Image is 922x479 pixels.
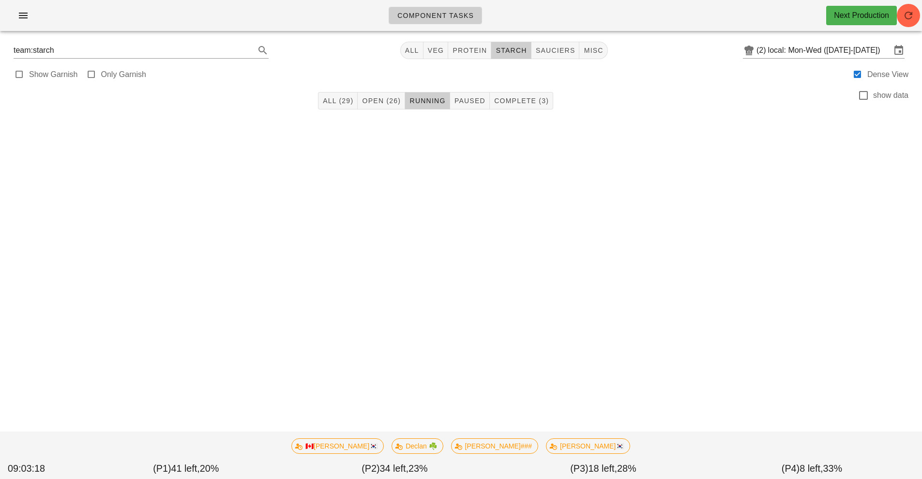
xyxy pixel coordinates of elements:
button: Open (26) [358,92,405,109]
label: Only Garnish [101,70,146,79]
button: starch [491,42,531,59]
span: Paused [454,97,485,105]
button: protein [448,42,491,59]
label: Dense View [867,70,908,79]
span: Running [409,97,445,105]
span: Complete (3) [494,97,549,105]
button: misc [579,42,607,59]
span: Component Tasks [397,12,474,19]
a: Component Tasks [389,7,482,24]
div: (2) [756,46,768,55]
span: All (29) [322,97,353,105]
span: Open (26) [362,97,401,105]
button: Running [405,92,450,109]
label: show data [873,91,908,100]
button: All [400,42,423,59]
span: All [405,46,419,54]
span: misc [583,46,603,54]
label: Show Garnish [29,70,78,79]
button: sauciers [531,42,580,59]
span: veg [427,46,444,54]
button: Paused [450,92,490,109]
span: starch [495,46,527,54]
button: All (29) [318,92,358,109]
span: sauciers [535,46,575,54]
span: protein [452,46,487,54]
button: Complete (3) [490,92,553,109]
button: veg [423,42,449,59]
div: Next Production [834,10,889,21]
